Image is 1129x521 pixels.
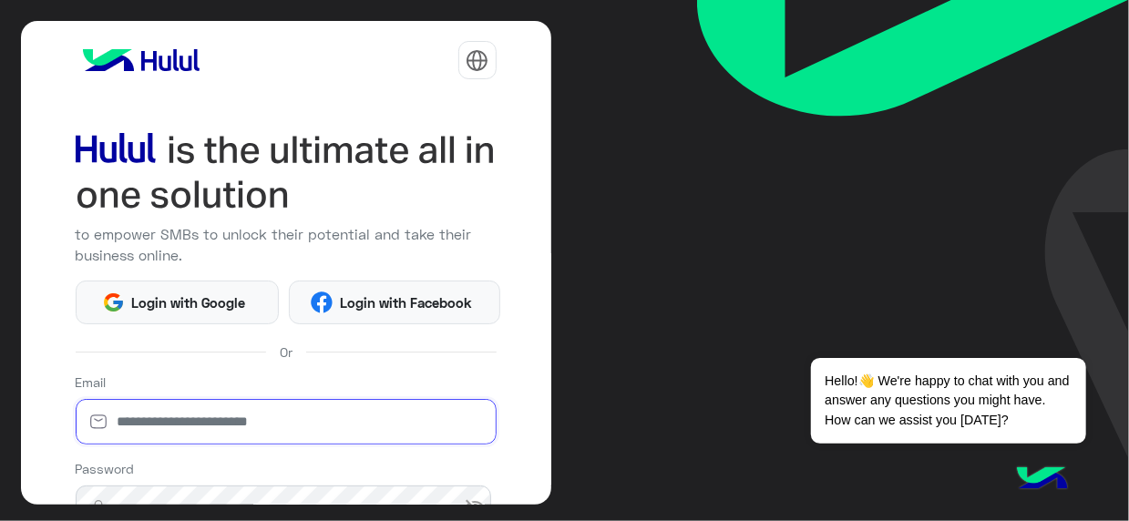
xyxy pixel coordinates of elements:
[125,292,252,313] span: Login with Google
[333,292,478,313] span: Login with Facebook
[76,499,121,517] img: lock
[76,413,121,431] img: email
[76,281,280,324] button: Login with Google
[811,358,1085,444] span: Hello!👋 We're happy to chat with you and answer any questions you might have. How can we assist y...
[76,373,107,392] label: Email
[311,291,334,314] img: Facebook
[102,291,125,314] img: Google
[1011,448,1074,512] img: hulul-logo.png
[466,49,488,72] img: tab
[280,342,293,362] span: Or
[76,42,207,78] img: logo
[76,128,497,218] img: hululLoginTitle_EN.svg
[289,281,499,324] button: Login with Facebook
[76,224,497,267] p: to empower SMBs to unlock their potential and take their business online.
[76,459,135,478] label: Password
